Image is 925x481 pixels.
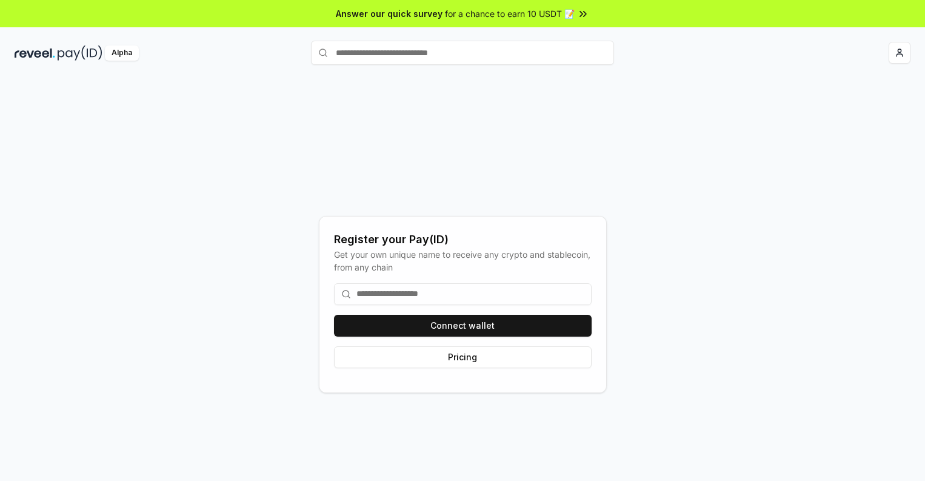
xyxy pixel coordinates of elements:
button: Pricing [334,346,592,368]
img: pay_id [58,45,102,61]
img: reveel_dark [15,45,55,61]
div: Register your Pay(ID) [334,231,592,248]
span: Answer our quick survey [336,7,442,20]
div: Alpha [105,45,139,61]
div: Get your own unique name to receive any crypto and stablecoin, from any chain [334,248,592,274]
button: Connect wallet [334,315,592,337]
span: for a chance to earn 10 USDT 📝 [445,7,575,20]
